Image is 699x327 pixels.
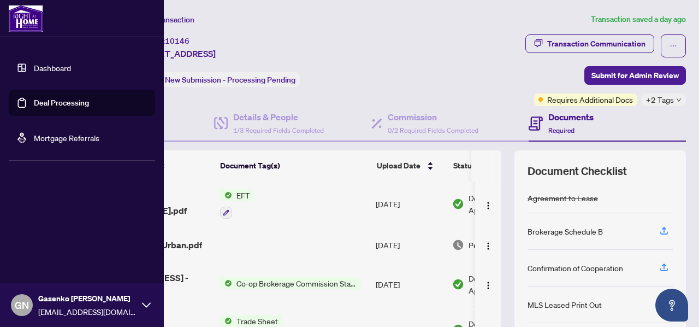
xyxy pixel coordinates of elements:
button: Logo [479,195,497,213]
div: Agreement to Lease [528,192,598,204]
img: Status Icon [220,315,232,327]
a: Mortgage Referrals [34,133,99,143]
th: Document Tag(s) [216,150,372,181]
span: 1/3 Required Fields Completed [233,126,324,135]
span: View Transaction [136,15,194,25]
span: Gasenko [PERSON_NAME] [38,293,137,305]
img: Logo [484,281,493,290]
span: Document Approved [469,272,536,296]
span: Document Checklist [528,163,627,179]
a: Dashboard [34,63,71,73]
div: Brokerage Schedule B [528,225,603,237]
th: Upload Date [372,150,449,181]
span: 0/2 Required Fields Completed [388,126,478,135]
img: Status Icon [220,189,232,201]
h4: Details & People [233,110,324,124]
span: Co-op Brokerage Commission Statement [232,277,362,289]
img: Document Status [452,198,464,210]
span: Submit for Admin Review [591,67,679,84]
span: New Submission - Processing Pending [165,75,295,85]
div: Transaction Communication [547,35,645,52]
h4: Commission [388,110,478,124]
span: Upload Date [377,160,420,172]
span: [STREET_ADDRESS] [135,47,216,60]
h4: Documents [548,110,594,124]
span: [EMAIL_ADDRESS][DOMAIN_NAME] [38,306,137,318]
button: Logo [479,276,497,293]
span: GN [15,297,29,313]
span: EFT [232,189,254,201]
td: [DATE] [371,262,448,306]
button: Submit for Admin Review [584,66,686,85]
img: Document Status [452,239,464,251]
span: Requires Additional Docs [547,94,633,106]
span: Required [548,126,574,135]
span: Document Approved [469,192,536,216]
div: Status: [135,72,300,87]
img: Logo [484,201,493,210]
span: 10146 [165,36,189,46]
span: +2 Tags [646,94,674,106]
a: Deal Processing [34,98,89,108]
span: Status [453,160,476,172]
div: MLS Leased Print Out [528,299,602,311]
img: Logo [484,242,493,250]
td: [DATE] [371,227,448,262]
img: Document Status [452,278,464,290]
button: Status IconEFT [220,189,254,219]
img: Status Icon [220,277,232,289]
img: logo [9,5,43,32]
th: Status [449,150,542,181]
button: Open asap [655,289,688,322]
td: [DATE] [371,180,448,227]
button: Status IconCo-op Brokerage Commission Statement [220,277,362,289]
span: Pending Review [469,239,523,251]
article: Transaction saved a day ago [591,13,686,26]
button: Transaction Communication [525,34,654,53]
span: down [676,97,682,103]
button: Logo [479,236,497,254]
div: Confirmation of Cooperation [528,262,623,274]
span: ellipsis [670,42,677,50]
span: Trade Sheet [232,315,282,327]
